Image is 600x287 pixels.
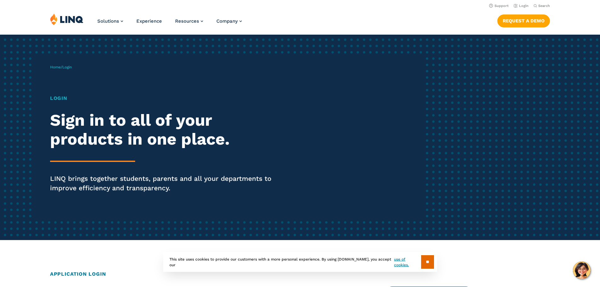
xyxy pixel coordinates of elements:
[50,111,281,149] h2: Sign in to all of your products in one place.
[62,65,72,69] span: Login
[394,256,421,268] a: use of cookies.
[216,18,238,24] span: Company
[136,18,162,24] a: Experience
[216,18,242,24] a: Company
[175,18,203,24] a: Resources
[497,13,550,27] nav: Button Navigation
[50,65,61,69] a: Home
[573,261,591,279] button: Hello, have a question? Let’s chat.
[97,18,123,24] a: Solutions
[163,252,437,272] div: This site uses cookies to provide our customers with a more personal experience. By using [DOMAIN...
[50,13,83,25] img: LINQ | K‑12 Software
[97,13,242,34] nav: Primary Navigation
[489,4,509,8] a: Support
[534,3,550,8] button: Open Search Bar
[497,14,550,27] a: Request a Demo
[50,65,72,69] span: /
[514,4,529,8] a: Login
[538,4,550,8] span: Search
[50,174,281,193] p: LINQ brings together students, parents and all your departments to improve efficiency and transpa...
[97,18,119,24] span: Solutions
[175,18,199,24] span: Resources
[50,95,281,102] h1: Login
